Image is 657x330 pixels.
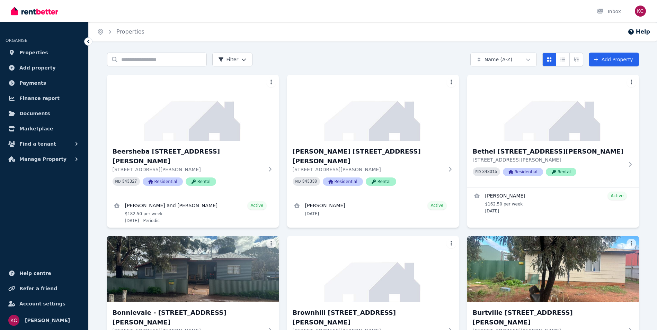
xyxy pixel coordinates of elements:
a: Documents [6,107,83,120]
button: More options [446,77,456,87]
h3: Brownhill [STREET_ADDRESS][PERSON_NAME] [293,308,444,327]
span: Rental [366,177,396,186]
span: [PERSON_NAME] [25,316,70,324]
a: Finance report [6,91,83,105]
img: RentBetter [11,6,58,16]
img: Brownhill Lot 22B/1 Sharpe Drive, Mount Burges [287,236,459,302]
small: PID [295,180,301,183]
span: Documents [19,109,50,118]
a: Bethel Lot 20/1 Sharpe Drive, Mount BurgesBethel [STREET_ADDRESS][PERSON_NAME][STREET_ADDRESS][PE... [467,75,639,187]
h3: Bethel [STREET_ADDRESS][PERSON_NAME] [473,147,624,156]
img: Bethany Lot 28/1 Sharpe Drive, Mount Burges [287,75,459,141]
span: Name (A-Z) [485,56,513,63]
button: More options [266,239,276,248]
a: Account settings [6,297,83,311]
code: 343330 [302,179,317,184]
button: More options [627,239,636,248]
span: Account settings [19,300,65,308]
span: Find a tenant [19,140,56,148]
a: Add property [6,61,83,75]
a: Beersheba Lot 32/1 Sharpe Drive, Mount BurgesBeersheba [STREET_ADDRESS][PERSON_NAME][STREET_ADDRE... [107,75,279,197]
button: Compact list view [556,53,570,66]
span: Residential [503,168,543,176]
button: More options [446,239,456,248]
small: PID [115,180,121,183]
span: Rental [186,177,216,186]
h3: [PERSON_NAME] [STREET_ADDRESS][PERSON_NAME] [293,147,444,166]
span: Filter [218,56,239,63]
span: ORGANISE [6,38,27,43]
p: [STREET_ADDRESS][PERSON_NAME] [293,166,444,173]
span: Payments [19,79,46,87]
a: View details for Cherina Mckenzie and Bevan Simpson [107,197,279,228]
nav: Breadcrumb [89,22,153,42]
a: View details for Tanya Davidson [467,187,639,218]
a: Payments [6,76,83,90]
button: More options [266,77,276,87]
span: Marketplace [19,125,53,133]
img: Krystal Carew [635,6,646,17]
small: PID [476,170,481,174]
span: Manage Property [19,155,66,163]
a: Marketplace [6,122,83,136]
a: Refer a friend [6,282,83,295]
div: Inbox [597,8,621,15]
span: Residential [323,177,363,186]
code: 343327 [122,179,137,184]
img: Krystal Carew [8,315,19,326]
div: View options [542,53,583,66]
button: More options [627,77,636,87]
a: Properties [116,28,144,35]
img: Bethel Lot 20/1 Sharpe Drive, Mount Burges [467,75,639,141]
h3: Bonnievale - [STREET_ADDRESS][PERSON_NAME] [113,308,264,327]
span: Properties [19,48,48,57]
span: Help centre [19,269,51,277]
span: Refer a friend [19,284,57,293]
a: View details for Krystal Carew [287,197,459,221]
span: Rental [546,168,576,176]
a: Properties [6,46,83,59]
img: Burtville Lot 2/1 Sharpe Drive, Mount Burges [467,236,639,302]
button: Filter [212,53,253,66]
code: 343315 [482,169,497,174]
button: Expanded list view [569,53,583,66]
h3: Burtville [STREET_ADDRESS][PERSON_NAME] [473,308,624,327]
p: [STREET_ADDRESS][PERSON_NAME] [113,166,264,173]
img: Beersheba Lot 32/1 Sharpe Drive, Mount Burges [107,75,279,141]
span: Finance report [19,94,60,102]
a: Help centre [6,266,83,280]
a: Add Property [589,53,639,66]
span: Residential [143,177,183,186]
button: Help [628,28,650,36]
h3: Beersheba [STREET_ADDRESS][PERSON_NAME] [113,147,264,166]
p: [STREET_ADDRESS][PERSON_NAME] [473,156,624,163]
button: Card view [542,53,556,66]
button: Find a tenant [6,137,83,151]
span: Add property [19,64,56,72]
img: Bonnievale - Lot 9/1 Sharpe Drive, Mount Burges [107,236,279,302]
button: Manage Property [6,152,83,166]
a: Bethany Lot 28/1 Sharpe Drive, Mount Burges[PERSON_NAME] [STREET_ADDRESS][PERSON_NAME][STREET_ADD... [287,75,459,197]
button: Name (A-Z) [470,53,537,66]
